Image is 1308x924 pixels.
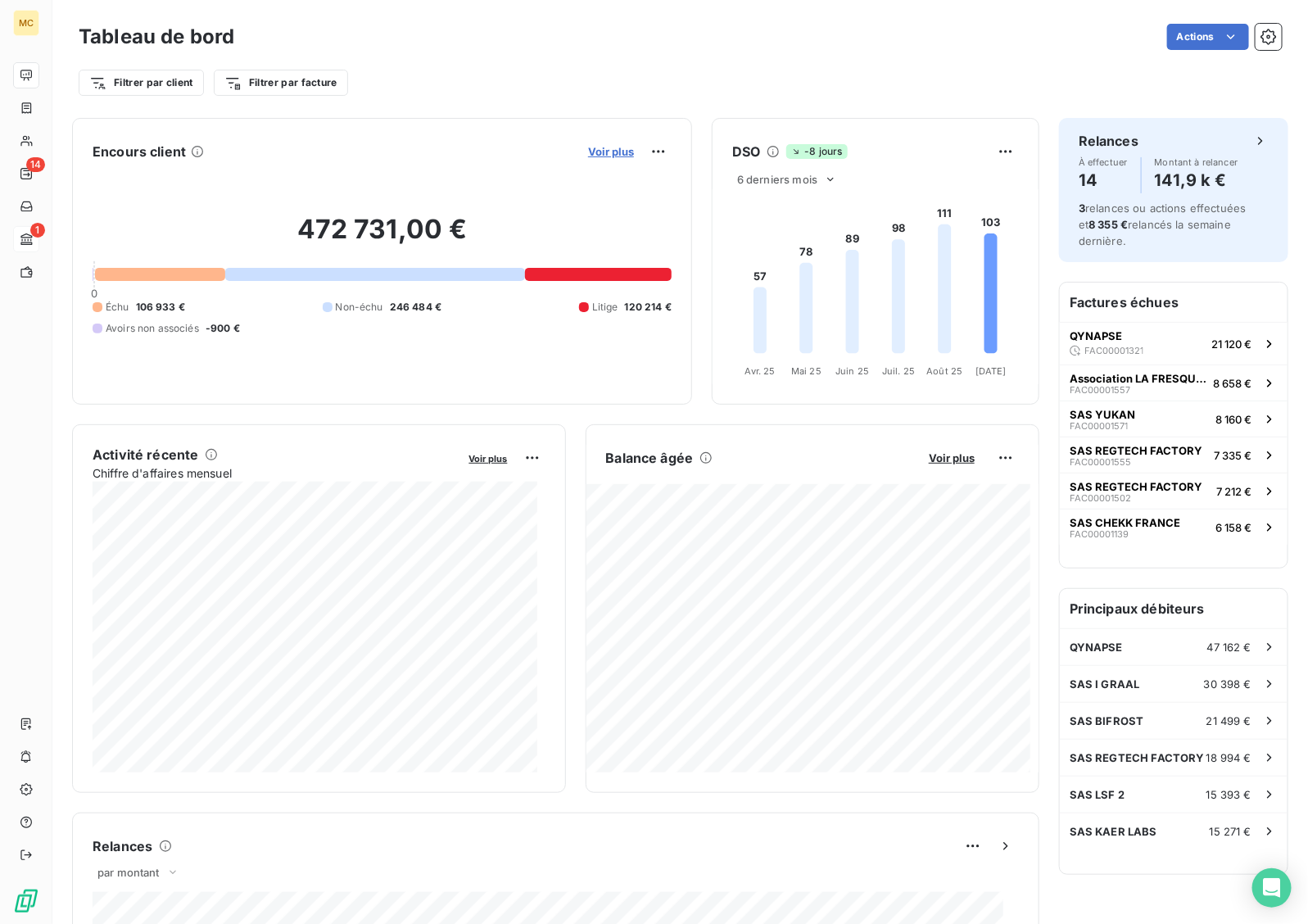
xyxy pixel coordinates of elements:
span: 14 [26,157,45,172]
span: 3 [1079,202,1085,215]
span: 8 658 € [1213,377,1251,390]
h6: Principaux débiteurs [1060,589,1288,628]
tspan: Mai 25 [791,365,821,377]
span: 1 [30,223,45,238]
button: Filtrer par facture [214,70,348,96]
button: Association LA FRESQUE DU CLIMATFAC000015578 658 € [1060,365,1288,401]
h6: Relances [93,836,152,856]
span: Litige [592,300,618,315]
div: Open Intercom Messenger [1252,868,1292,908]
button: SAS YUKANFAC000015718 160 € [1060,401,1288,437]
span: 21 499 € [1206,714,1251,727]
span: SAS REGTECH FACTORY [1070,480,1202,493]
h6: Factures échues [1060,283,1288,322]
span: par montant [97,866,160,879]
span: 47 162 € [1207,641,1251,654]
h6: Activité récente [93,445,198,464]
span: Avoirs non associés [106,321,199,336]
button: SAS REGTECH FACTORYFAC000015027 212 € [1060,473,1288,509]
span: FAC00001321 [1084,346,1143,356]
span: 15 393 € [1206,788,1251,801]
span: SAS REGTECH FACTORY [1070,444,1202,457]
span: -8 jours [786,144,847,159]
span: SAS BIFROST [1070,714,1144,727]
span: 7 212 € [1216,485,1251,498]
span: SAS I GRAAL [1070,677,1140,691]
span: 8 160 € [1215,413,1251,426]
span: Voir plus [469,453,508,464]
h3: Tableau de bord [79,22,234,52]
span: 7 335 € [1214,449,1251,462]
span: SAS LSF 2 [1070,788,1125,801]
button: Voir plus [924,451,980,465]
span: 6 derniers mois [737,173,817,186]
button: QYNAPSEFAC0000132121 120 € [1060,322,1288,365]
img: Logo LeanPay [13,888,39,914]
div: MC [13,10,39,36]
span: relances ou actions effectuées et relancés la semaine dernière. [1079,202,1247,247]
tspan: Avr. 25 [745,365,776,377]
tspan: Juin 25 [835,365,869,377]
span: QYNAPSE [1070,641,1123,654]
span: SAS REGTECH FACTORY [1070,751,1205,764]
h6: Encours client [93,142,186,161]
span: Chiffre d'affaires mensuel [93,464,458,482]
h2: 472 731,00 € [93,213,672,262]
span: 106 933 € [136,300,185,315]
button: Actions [1167,24,1249,50]
span: FAC00001139 [1070,529,1129,539]
span: 8 355 € [1088,218,1128,231]
span: 21 120 € [1211,337,1251,351]
span: QYNAPSE [1070,329,1122,342]
span: Échu [106,300,129,315]
span: 15 271 € [1210,825,1251,838]
span: FAC00001557 [1070,385,1130,395]
span: FAC00001571 [1070,421,1128,431]
span: Voir plus [588,145,634,158]
span: Non-échu [336,300,383,315]
button: Voir plus [464,451,513,465]
span: FAC00001502 [1070,493,1131,503]
span: SAS YUKAN [1070,408,1135,421]
span: 246 484 € [390,300,441,315]
h6: DSO [732,142,760,161]
span: 120 214 € [625,300,672,315]
span: Voir plus [929,451,975,464]
tspan: [DATE] [975,365,1007,377]
span: SAS CHEKK FRANCE [1070,516,1180,529]
span: 0 [91,287,97,300]
span: FAC00001555 [1070,457,1131,467]
span: 6 158 € [1215,521,1251,534]
button: Voir plus [583,144,639,159]
span: Association LA FRESQUE DU CLIMAT [1070,372,1206,385]
span: SAS KAER LABS [1070,825,1157,838]
h6: Balance âgée [606,448,694,468]
span: À effectuer [1079,157,1128,167]
tspan: Août 25 [926,365,962,377]
button: Filtrer par client [79,70,204,96]
h6: Relances [1079,131,1138,151]
span: 30 398 € [1204,677,1251,691]
span: 18 994 € [1206,751,1251,764]
span: Montant à relancer [1155,157,1238,167]
button: SAS CHEKK FRANCEFAC000011396 158 € [1060,509,1288,545]
tspan: Juil. 25 [882,365,915,377]
span: -900 € [206,321,240,336]
h4: 141,9 k € [1155,167,1238,193]
button: SAS REGTECH FACTORYFAC000015557 335 € [1060,437,1288,473]
h4: 14 [1079,167,1128,193]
